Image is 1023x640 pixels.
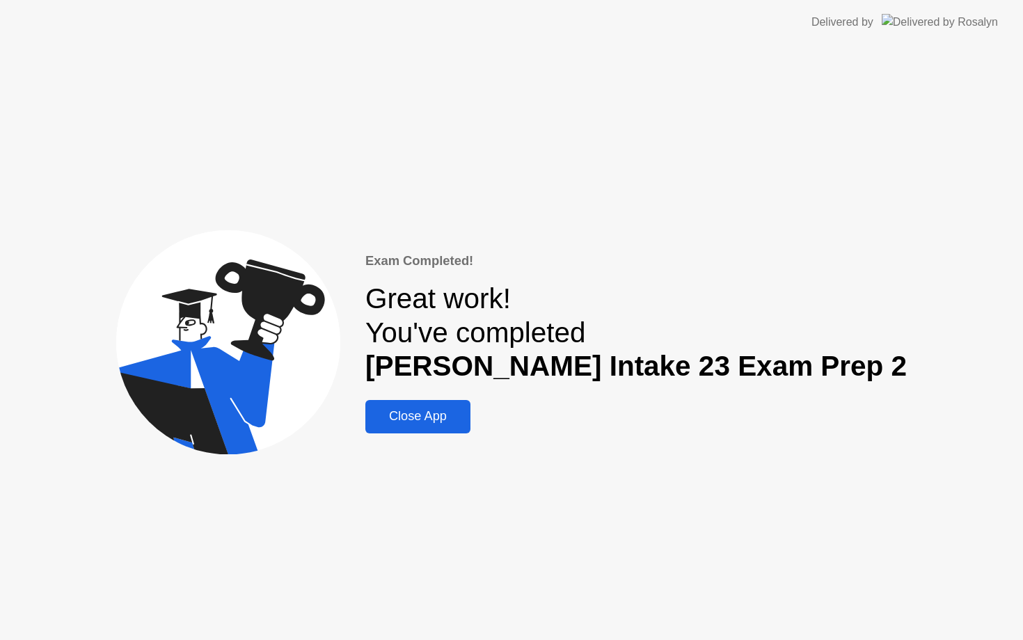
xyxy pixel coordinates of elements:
b: [PERSON_NAME] Intake 23 Exam Prep 2 [365,350,907,382]
div: Exam Completed! [365,251,907,271]
div: Delivered by [811,14,873,31]
div: Great work! You've completed [365,282,907,383]
button: Close App [365,400,470,433]
img: Delivered by Rosalyn [882,14,998,30]
div: Close App [370,409,466,424]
